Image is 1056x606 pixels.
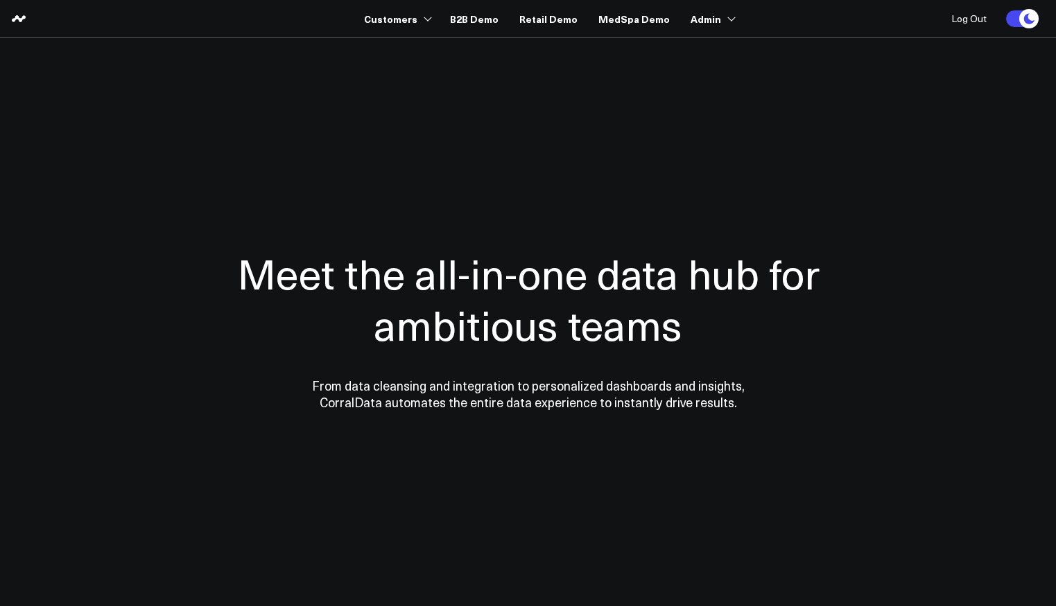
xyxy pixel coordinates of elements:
a: B2B Demo [450,6,499,31]
a: MedSpa Demo [598,6,670,31]
h1: Meet the all-in-one data hub for ambitious teams [189,247,868,350]
p: From data cleansing and integration to personalized dashboards and insights, CorralData automates... [282,377,774,411]
a: Retail Demo [519,6,578,31]
a: Admin [691,6,733,31]
a: Customers [364,6,429,31]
